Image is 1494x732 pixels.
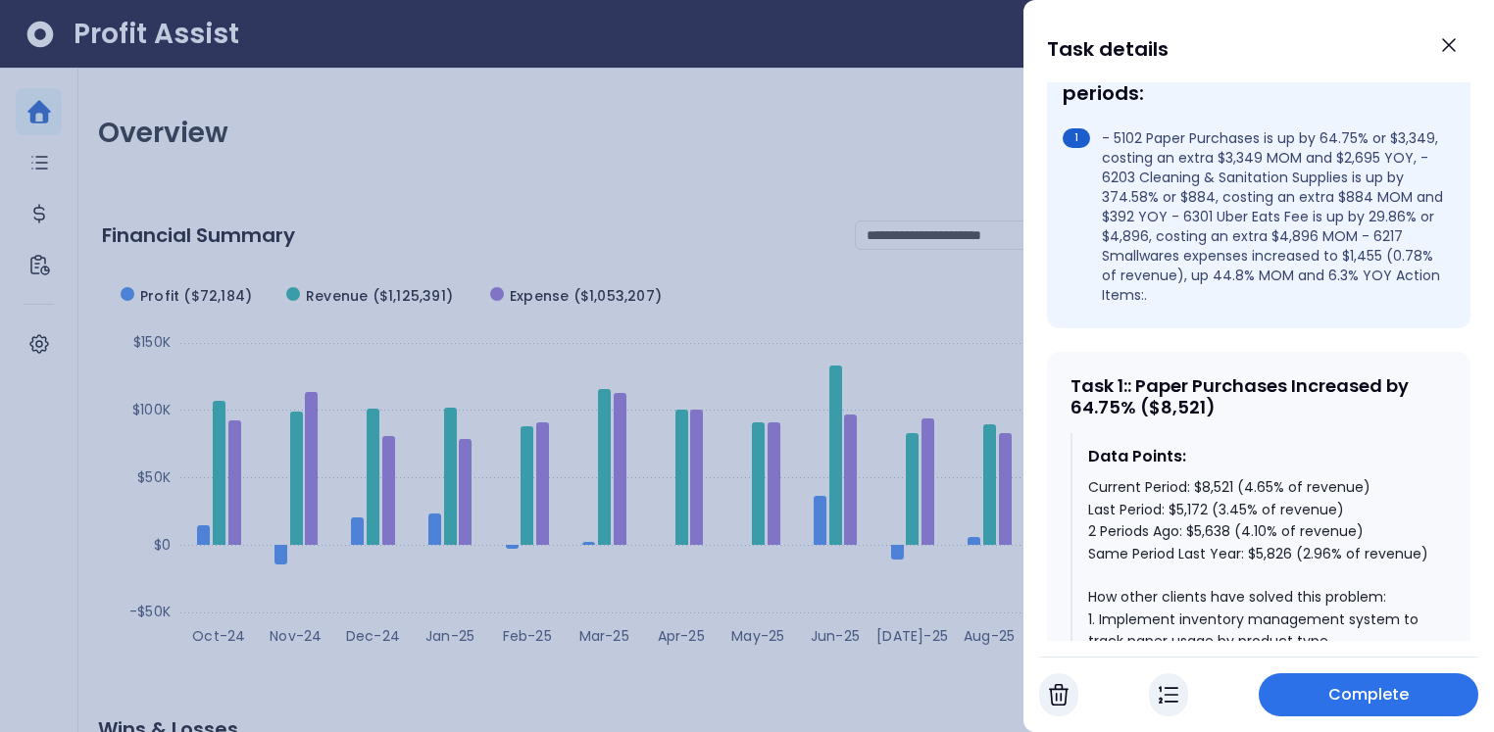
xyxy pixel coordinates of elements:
[1063,58,1447,105] div: What can be improved for future periods:
[1088,445,1431,468] div: Data Points:
[1049,683,1069,707] img: Cancel Task
[1063,128,1447,305] li: - 5102 Paper Purchases is up by 64.75% or $3,349, costing an extra $3,349 MOM and $2,695 YOY, - 6...
[1259,673,1478,716] button: Complete
[1159,683,1178,707] img: In Progress
[1071,375,1447,417] div: Task 1 : : Paper Purchases Increased by 64.75% ($8,521)
[1047,31,1169,67] h1: Task details
[1427,24,1470,67] button: Close
[1328,683,1410,707] span: Complete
